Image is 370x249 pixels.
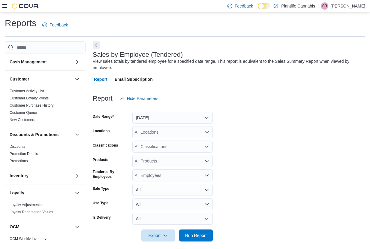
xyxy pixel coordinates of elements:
button: Open list of options [204,144,209,149]
span: Feedback [235,3,253,9]
span: Loyalty Adjustments [10,202,42,207]
label: Tendered By Employees [93,169,130,179]
a: Customer Purchase History [10,103,54,108]
label: Classifications [93,143,118,148]
label: Use Type [93,201,108,205]
h3: OCM [10,224,20,230]
button: Run Report [179,229,213,241]
label: Date Range [93,114,114,119]
a: Promotion Details [10,152,38,156]
h3: Cash Management [10,59,47,65]
h1: Reports [5,17,36,29]
h3: Sales by Employee (Tendered) [93,51,183,58]
div: Loyalty [5,201,86,218]
button: All [132,198,213,210]
label: Sale Type [93,186,109,191]
label: Products [93,157,108,162]
button: Open list of options [204,159,209,163]
a: Loyalty Redemption Values [10,210,53,214]
button: Inventory [10,173,72,179]
button: Hide Parameters [117,93,161,105]
span: Run Report [185,232,207,238]
span: Customer Loyalty Points [10,96,49,101]
button: Next [93,41,100,49]
span: New Customers [10,117,35,122]
img: Cova [12,3,39,9]
a: Customer Loyalty Points [10,96,49,100]
p: | [317,2,319,10]
div: Skyler Rowsell [321,2,328,10]
label: Is Delivery [93,215,111,220]
h3: Discounts & Promotions [10,132,59,138]
button: Inventory [74,172,81,179]
div: Discounts & Promotions [5,143,86,167]
button: Discounts & Promotions [10,132,72,138]
div: View sales totals by tendered employee for a specified date range. This report is equivalent to t... [93,58,362,71]
h3: Customer [10,76,29,82]
h3: Report [93,95,113,102]
span: Feedback [50,22,68,28]
button: Customer [74,75,81,83]
button: OCM [74,223,81,230]
button: Cash Management [74,58,81,65]
p: [PERSON_NAME] [331,2,365,10]
span: Export [145,229,171,241]
button: Discounts & Promotions [74,131,81,138]
button: [DATE] [132,112,213,124]
button: Cash Management [10,59,72,65]
div: Customer [5,87,86,126]
button: Export [141,229,175,241]
span: Hide Parameters [127,96,158,102]
a: Customer Queue [10,111,37,115]
button: Open list of options [204,173,209,178]
span: OCM Weekly Inventory [10,236,47,241]
a: Feedback [40,19,70,31]
a: Loyalty Adjustments [10,203,42,207]
button: Customer [10,76,72,82]
a: Customer Activity List [10,89,44,93]
input: Dark Mode [258,3,270,9]
div: OCM [5,235,86,245]
label: Locations [93,129,110,133]
button: Open list of options [204,130,209,135]
button: OCM [10,224,72,230]
button: All [132,184,213,196]
a: Promotions [10,159,28,163]
a: OCM Weekly Inventory [10,237,47,241]
span: SR [322,2,327,10]
span: Email Subscription [115,73,153,85]
h3: Loyalty [10,190,24,196]
button: All [132,213,213,225]
a: Discounts [10,144,26,149]
span: Customer Queue [10,110,37,115]
span: Report [94,73,107,85]
p: Plantlife Cannabis [281,2,315,10]
span: Promotion Details [10,151,38,156]
h3: Inventory [10,173,29,179]
button: Loyalty [10,190,72,196]
button: Loyalty [74,189,81,196]
a: New Customers [10,118,35,122]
